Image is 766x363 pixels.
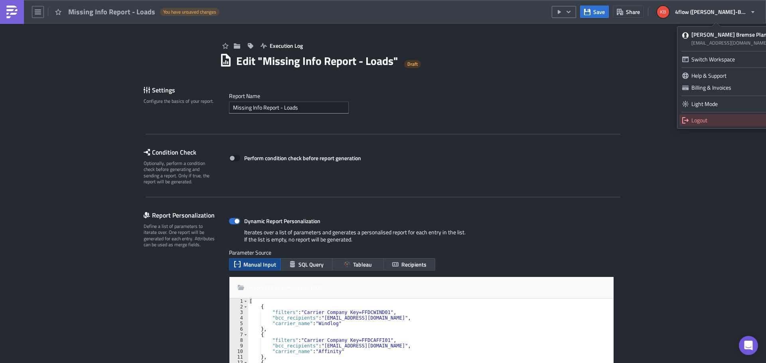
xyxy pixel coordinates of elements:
img: Avatar [656,5,670,19]
span: You have unsaved changes [163,9,216,15]
span: Save [593,8,605,16]
div: Configure the basics of your report. [144,98,215,104]
span: Tableau [353,260,372,269]
div: 7 [229,332,248,337]
p: Prezado Colaborador, [3,3,381,10]
span: Import CSV to convert into JSON [247,283,323,292]
img: PushMetrics [6,6,18,18]
div: Settings [144,84,221,96]
div: Define a list of parameters to iterate over. One report will be generated for each entry. Attribu... [144,223,215,248]
h1: Edit " Missing Info Report - Loads " [236,54,398,68]
div: Open Intercom Messenger [739,336,758,355]
label: Parameter Source [229,249,614,256]
button: Recipients [383,258,435,271]
div: 11 [229,354,248,360]
button: SQL Query [280,258,332,271]
span: 4flow ([PERSON_NAME]-Bremse) [675,8,747,16]
p: As loads com informações ou atualização de status pendentes podem ser conferidas no arquivo anexo. [3,38,381,45]
div: 4 [229,315,248,321]
div: 1 [229,298,248,304]
span: Recipients [401,260,426,269]
span: Share [626,8,640,16]
div: Condition Check [144,146,221,158]
strong: Dynamic Report Personalization [244,217,320,225]
span: Execution Log [270,41,303,50]
button: Import CSV to convert into JSON [233,281,328,294]
button: Share [613,6,644,18]
span: SQL Query [298,260,324,269]
div: Optionally, perform a condition check before generating and sending a report. Only if true, the r... [144,160,215,185]
span: Draft [407,61,418,67]
p: Segue a lista com o resumo das loads da {{ row.carrier_name }} . [3,21,381,27]
div: 3 [229,310,248,315]
label: Report Nam﻿e [229,92,614,100]
button: Tableau [332,258,384,271]
p: Para quaisquer dúvidas ou problemas, favor contatar [EMAIL_ADDRESS][DOMAIN_NAME]. [3,56,381,62]
div: 5 [229,321,248,326]
span: Missing Info Report - Loads [68,7,156,16]
button: Save [580,6,609,18]
div: 2 [229,304,248,310]
button: Manual Input [229,258,281,271]
div: Report Personalization [144,209,221,221]
button: 4flow ([PERSON_NAME]-Bremse) [652,3,760,21]
button: Execution Log [257,39,307,52]
body: Rich Text Area. Press ALT-0 for help. [3,3,381,88]
div: 8 [229,337,248,343]
div: 9 [229,343,248,349]
strong: Perform condition check before report generation [244,154,361,162]
div: 10 [229,349,248,354]
span: Manual Input [243,260,276,269]
div: Iterates over a list of parameters and generates a personalised report for each entry in the list... [229,229,614,249]
div: 6 [229,326,248,332]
